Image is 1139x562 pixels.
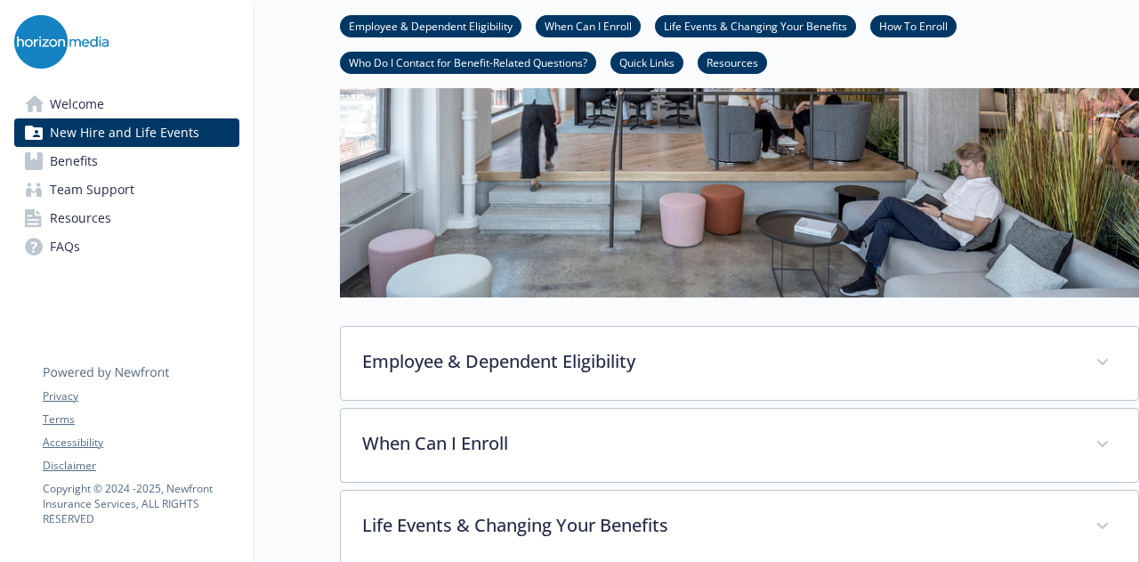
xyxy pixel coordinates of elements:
[341,327,1138,400] div: Employee & Dependent Eligibility
[362,430,1074,457] p: When Can I Enroll
[14,175,239,204] a: Team Support
[43,388,238,404] a: Privacy
[340,53,596,70] a: Who Do I Contact for Benefit-Related Questions?
[50,147,98,175] span: Benefits
[43,411,238,428] a: Terms
[14,147,239,175] a: Benefits
[14,204,239,232] a: Resources
[341,409,1138,482] div: When Can I Enroll
[14,232,239,261] a: FAQs
[50,90,104,118] span: Welcome
[50,118,199,147] span: New Hire and Life Events
[14,118,239,147] a: New Hire and Life Events
[50,175,134,204] span: Team Support
[43,481,238,526] p: Copyright © 2024 - 2025 , Newfront Insurance Services, ALL RIGHTS RESERVED
[698,53,767,70] a: Resources
[655,17,856,34] a: Life Events & Changing Your Benefits
[870,17,957,34] a: How To Enroll
[50,204,111,232] span: Resources
[362,348,1074,375] p: Employee & Dependent Eligibility
[362,512,1074,539] p: Life Events & Changing Your Benefits
[43,435,238,451] a: Accessibility
[14,90,239,118] a: Welcome
[50,232,80,261] span: FAQs
[536,17,641,34] a: When Can I Enroll
[43,458,238,474] a: Disclaimer
[610,53,683,70] a: Quick Links
[340,17,521,34] a: Employee & Dependent Eligibility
